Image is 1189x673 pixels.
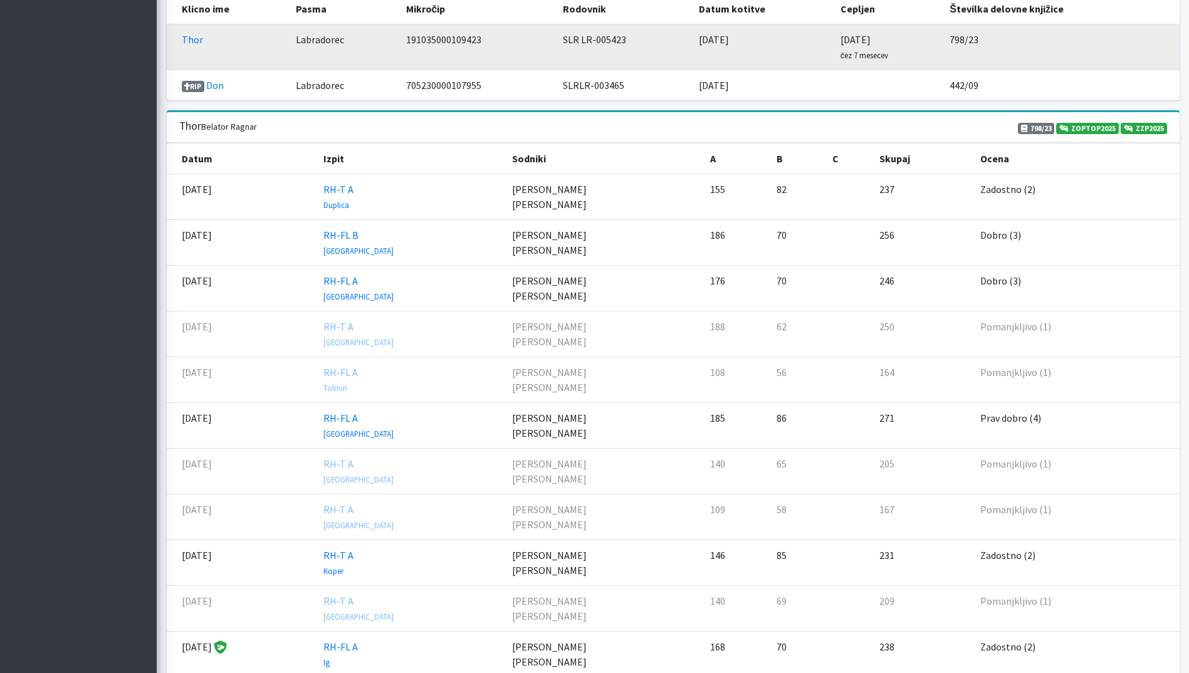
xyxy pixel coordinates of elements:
td: Labradorec [288,24,398,70]
td: [DATE] [167,357,317,403]
span: 798/23 [1018,123,1055,134]
td: 155 [703,174,769,220]
a: RH-FL A [GEOGRAPHIC_DATA] [323,412,394,439]
td: 167 [872,494,973,540]
td: Pomanjkljivo (1) [973,586,1179,632]
td: Prav dobro (4) [973,403,1179,449]
td: Dobro (3) [973,266,1179,311]
td: 85 [769,540,824,586]
small: [GEOGRAPHIC_DATA] [323,612,394,622]
td: 186 [703,220,769,266]
td: [PERSON_NAME] [PERSON_NAME] [505,357,703,403]
td: [PERSON_NAME] [PERSON_NAME] [505,311,703,357]
td: 146 [703,540,769,586]
h3: Thor [179,120,257,133]
td: [DATE] [833,24,942,70]
a: RH-FL B [GEOGRAPHIC_DATA] [323,229,394,256]
td: [PERSON_NAME] [PERSON_NAME] [505,540,703,586]
td: [DATE] [167,403,317,449]
a: Thor [182,33,203,46]
td: 705230000107955 [399,70,555,101]
td: Pomanjkljivo (1) [973,494,1179,540]
td: Pomanjkljivo (1) [973,311,1179,357]
td: 164 [872,357,973,403]
td: [PERSON_NAME] [PERSON_NAME] [505,266,703,311]
td: 65 [769,449,824,494]
td: [PERSON_NAME] [PERSON_NAME] [505,403,703,449]
td: 109 [703,494,769,540]
td: 271 [872,403,973,449]
td: 798/23 [942,24,1179,70]
td: [PERSON_NAME] [PERSON_NAME] [505,174,703,220]
small: Belator Ragnar [201,121,257,132]
td: 185 [703,403,769,449]
td: [PERSON_NAME] [PERSON_NAME] [505,449,703,494]
td: 62 [769,311,824,357]
td: 70 [769,220,824,266]
small: [GEOGRAPHIC_DATA] [323,337,394,347]
td: 140 [703,449,769,494]
td: 191035000109423 [399,24,555,70]
td: [DATE] [691,24,833,70]
th: Sodniki [505,143,703,174]
td: [DATE] [691,70,833,101]
span: Značko je podelil sodnik Ljubo Meglič. [212,642,227,653]
a: RH-T A [GEOGRAPHIC_DATA] [323,457,394,485]
small: Tolmin [323,383,347,393]
td: [DATE] [167,174,317,220]
td: 205 [872,449,973,494]
td: [DATE] [167,266,317,311]
td: Labradorec [288,70,398,101]
td: 56 [769,357,824,403]
th: C [825,143,872,174]
a: RH-T A [GEOGRAPHIC_DATA] [323,503,394,531]
td: Pomanjkljivo (1) [973,357,1179,403]
td: [DATE] [167,540,317,586]
td: [DATE] [167,494,317,540]
small: Koper [323,566,343,576]
span: RIP [182,81,205,92]
td: 108 [703,357,769,403]
td: 188 [703,311,769,357]
th: B [769,143,824,174]
a: ZOPTOP2025 [1056,123,1119,134]
td: Zadostno (2) [973,174,1179,220]
td: Dobro (3) [973,220,1179,266]
td: 209 [872,586,973,632]
a: RH-FL A [GEOGRAPHIC_DATA] [323,274,394,302]
td: 442/09 [942,70,1179,101]
small: [GEOGRAPHIC_DATA] [323,474,394,484]
td: 69 [769,586,824,632]
td: [DATE] [167,220,317,266]
a: RH-T A [GEOGRAPHIC_DATA] [323,320,394,348]
a: RH-FL A Tolmin [323,366,358,394]
td: [DATE] [167,449,317,494]
td: 58 [769,494,824,540]
a: RH-T A Duplica [323,183,354,211]
td: [PERSON_NAME] [PERSON_NAME] [505,494,703,540]
td: SLRLR-003465 [555,70,691,101]
th: Ocena [973,143,1179,174]
td: [PERSON_NAME] [PERSON_NAME] [505,586,703,632]
th: Skupaj [872,143,973,174]
small: [GEOGRAPHIC_DATA] [323,291,394,301]
td: 246 [872,266,973,311]
a: RH-T A [GEOGRAPHIC_DATA] [323,595,394,622]
td: [PERSON_NAME] [PERSON_NAME] [505,220,703,266]
th: Izpit [316,143,505,174]
small: [GEOGRAPHIC_DATA] [323,246,394,256]
a: Don [206,79,224,91]
td: 231 [872,540,973,586]
td: Zadostno (2) [973,540,1179,586]
td: [DATE] [167,586,317,632]
small: Ig [323,657,330,667]
small: Duplica [323,200,349,210]
a: RH-T A Koper [323,549,354,576]
td: Pomanjkljivo (1) [973,449,1179,494]
td: SLR LR-005423 [555,24,691,70]
td: 176 [703,266,769,311]
a: RH-FL A Ig [323,640,358,668]
td: 70 [769,266,824,311]
th: A [703,143,769,174]
small: [GEOGRAPHIC_DATA] [323,520,394,530]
